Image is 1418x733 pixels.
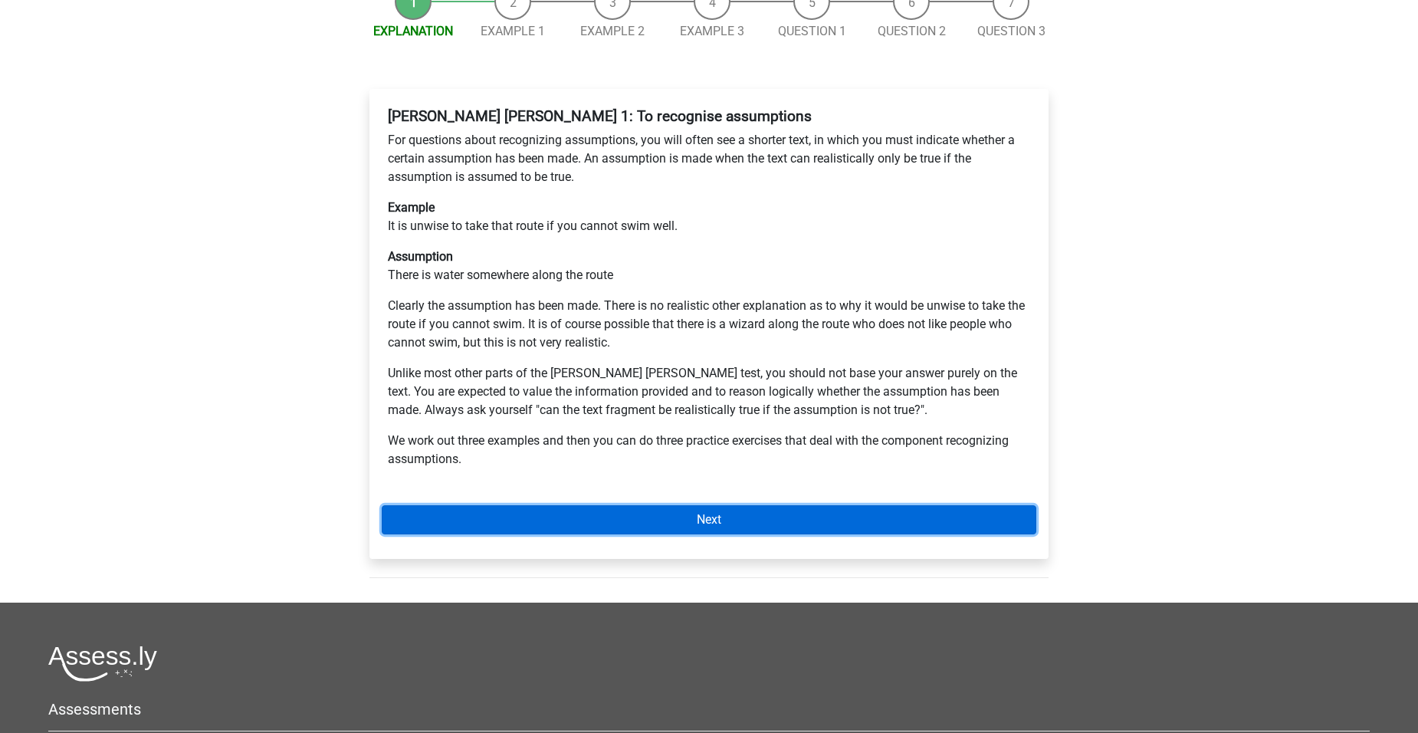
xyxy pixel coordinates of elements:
[388,249,453,264] b: Assumption
[388,248,1030,284] p: There is water somewhere along the route
[388,364,1030,419] p: Unlike most other parts of the [PERSON_NAME] [PERSON_NAME] test, you should not base your answer ...
[48,646,157,682] img: Assessly logo
[580,24,645,38] a: Example 2
[388,107,812,125] b: [PERSON_NAME] [PERSON_NAME] 1: To recognise assumptions
[878,24,946,38] a: Question 2
[373,24,453,38] a: Explanation
[388,432,1030,468] p: We work out three examples and then you can do three practice exercises that deal with the compon...
[382,505,1036,534] a: Next
[977,24,1045,38] a: Question 3
[388,297,1030,352] p: Clearly the assumption has been made. There is no realistic other explanation as to why it would ...
[680,24,744,38] a: Example 3
[388,199,1030,235] p: It is unwise to take that route if you cannot swim well.
[388,200,435,215] b: Example
[388,131,1030,186] p: For questions about recognizing assumptions, you will often see a shorter text, in which you must...
[778,24,846,38] a: Question 1
[48,700,1370,718] h5: Assessments
[481,24,545,38] a: Example 1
